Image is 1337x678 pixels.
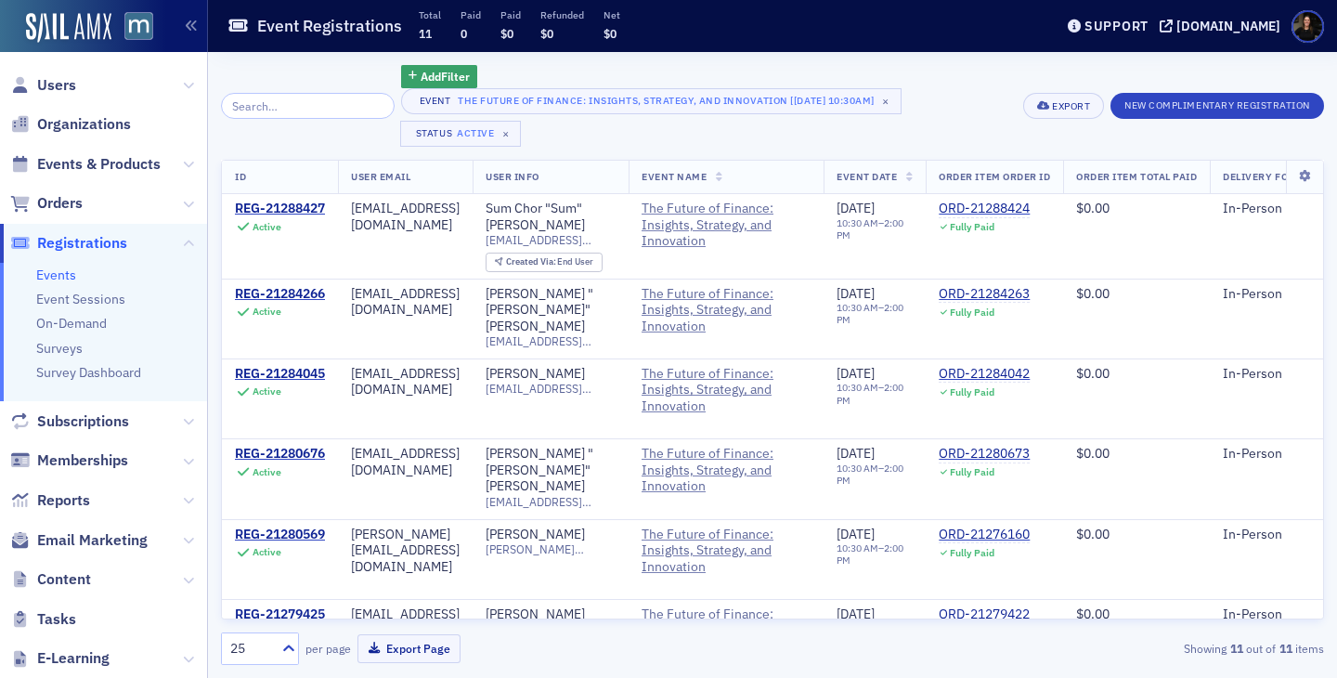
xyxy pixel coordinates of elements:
[486,527,585,543] a: [PERSON_NAME]
[37,490,90,511] span: Reports
[1076,170,1197,183] span: Order Item Total Paid
[642,606,811,656] a: The Future of Finance: Insights, Strategy, and Innovation
[939,286,1030,303] div: ORD-21284263
[458,91,875,110] div: The Future of Finance: Insights, Strategy, and Innovation [[DATE] 10:30am]
[1176,18,1280,34] div: [DOMAIN_NAME]
[10,411,129,432] a: Subscriptions
[837,302,913,326] div: –
[486,366,585,383] div: [PERSON_NAME]
[26,13,111,43] a: SailAMX
[486,446,616,495] a: [PERSON_NAME] "[PERSON_NAME]" [PERSON_NAME]
[604,26,617,41] span: $0
[351,446,460,478] div: [EMAIL_ADDRESS][DOMAIN_NAME]
[1223,606,1316,623] div: In-Person
[1076,200,1110,216] span: $0.00
[36,364,141,381] a: Survey Dashboard
[642,446,811,495] span: The Future of Finance: Insights, Strategy, and Innovation
[419,8,441,21] p: Total
[1076,285,1110,302] span: $0.00
[950,221,994,233] div: Fully Paid
[837,216,878,229] time: 10:30 AM
[486,606,585,623] a: [PERSON_NAME]
[257,15,402,37] h1: Event Registrations
[351,527,460,576] div: [PERSON_NAME][EMAIL_ADDRESS][DOMAIN_NAME]
[939,201,1030,217] a: ORD-21288424
[486,201,616,233] a: Sum Chor "Sum" [PERSON_NAME]
[837,541,903,567] time: 2:00 PM
[1110,93,1324,119] button: New Complimentary Registration
[37,530,148,551] span: Email Marketing
[500,8,521,21] p: Paid
[37,233,127,254] span: Registrations
[10,569,91,590] a: Content
[642,527,811,576] a: The Future of Finance: Insights, Strategy, and Innovation
[10,648,110,669] a: E-Learning
[36,315,107,332] a: On-Demand
[235,446,325,463] div: REG-21280676
[37,450,128,471] span: Memberships
[124,12,153,41] img: SailAMX
[457,127,494,139] div: Active
[486,334,616,348] span: [EMAIL_ADDRESS][DOMAIN_NAME]
[351,606,460,639] div: [EMAIL_ADDRESS][DOMAIN_NAME]
[950,547,994,559] div: Fully Paid
[10,609,76,630] a: Tasks
[235,170,246,183] span: ID
[10,490,90,511] a: Reports
[837,606,875,622] span: [DATE]
[837,217,913,241] div: –
[10,233,127,254] a: Registrations
[1276,640,1295,657] strong: 11
[486,233,616,247] span: [EMAIL_ADDRESS][DOMAIN_NAME]
[305,640,351,657] label: per page
[235,286,325,303] a: REG-21284266
[939,606,1030,623] a: ORD-21279422
[419,26,432,41] span: 11
[486,253,603,272] div: Created Via: End User
[235,201,325,217] div: REG-21288427
[837,541,878,554] time: 10:30 AM
[486,170,539,183] span: User Info
[415,95,454,107] div: Event
[486,542,616,556] span: [PERSON_NAME][EMAIL_ADDRESS][DOMAIN_NAME]
[1110,96,1324,112] a: New Complimentary Registration
[1223,286,1316,303] div: In-Person
[969,640,1324,657] div: Showing out of items
[253,546,281,558] div: Active
[950,386,994,398] div: Fully Paid
[253,306,281,318] div: Active
[221,93,395,119] input: Search…
[36,291,125,307] a: Event Sessions
[1223,527,1316,543] div: In-Person
[506,257,594,267] div: End User
[877,93,894,110] span: ×
[1292,10,1324,43] span: Profile
[235,527,325,543] a: REG-21280569
[486,495,616,509] span: [EMAIL_ADDRESS][DOMAIN_NAME]
[642,170,707,183] span: Event Name
[461,26,467,41] span: 0
[837,285,875,302] span: [DATE]
[37,154,161,175] span: Events & Products
[837,462,903,487] time: 2:00 PM
[837,445,875,462] span: [DATE]
[939,527,1030,543] a: ORD-21276160
[642,286,811,335] a: The Future of Finance: Insights, Strategy, and Innovation
[351,286,460,319] div: [EMAIL_ADDRESS][DOMAIN_NAME]
[1223,446,1316,463] div: In-Person
[37,609,76,630] span: Tasks
[1076,526,1110,542] span: $0.00
[837,365,875,382] span: [DATE]
[939,446,1030,463] a: ORD-21280673
[461,8,481,21] p: Paid
[235,366,325,383] a: REG-21284045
